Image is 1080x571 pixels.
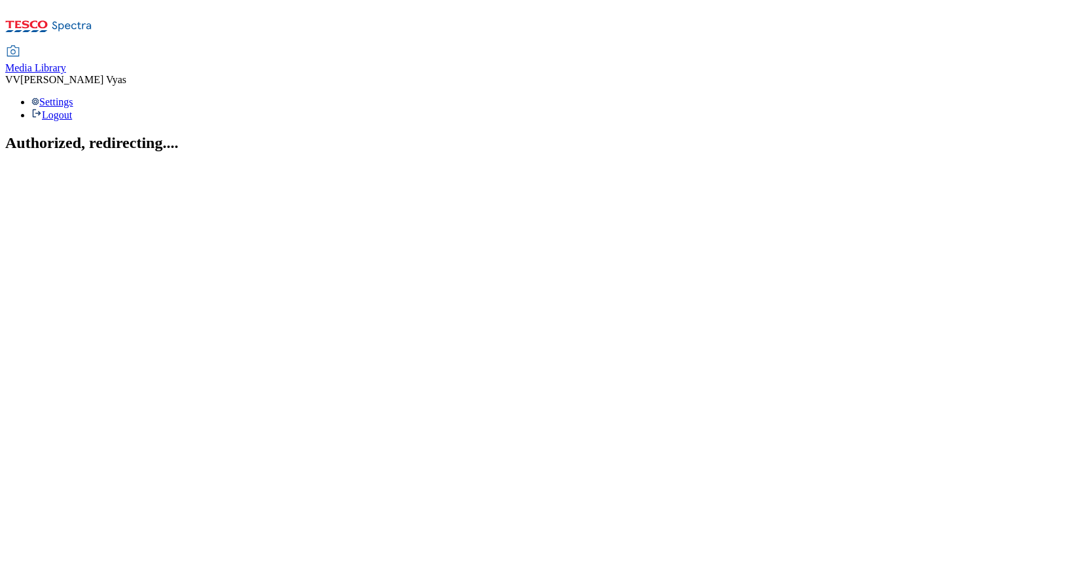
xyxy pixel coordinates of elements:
span: Media Library [5,62,66,73]
a: Logout [31,109,72,120]
span: VV [5,74,20,85]
a: Media Library [5,46,66,74]
span: [PERSON_NAME] Vyas [20,74,126,85]
h2: Authorized, redirecting.... [5,134,1075,152]
a: Settings [31,96,73,107]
